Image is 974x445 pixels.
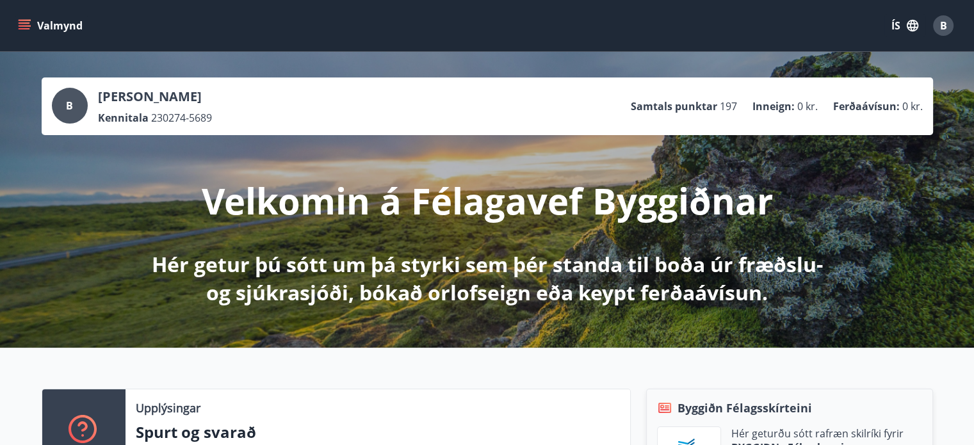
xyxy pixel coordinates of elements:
[833,99,900,113] p: Ferðaávísun :
[98,88,212,106] p: [PERSON_NAME]
[136,421,620,443] p: Spurt og svarað
[720,99,737,113] span: 197
[631,99,717,113] p: Samtals punktar
[731,426,905,441] p: Hér geturðu sótt rafræn skilríki fyrir
[884,14,925,37] button: ÍS
[902,99,923,113] span: 0 kr.
[752,99,795,113] p: Inneign :
[940,19,947,33] span: B
[151,111,212,125] span: 230274-5689
[928,10,959,41] button: B
[202,176,773,225] p: Velkomin á Félagavef Byggiðnar
[136,400,200,416] p: Upplýsingar
[98,111,149,125] p: Kennitala
[797,99,818,113] span: 0 kr.
[149,250,825,307] p: Hér getur þú sótt um þá styrki sem þér standa til boða úr fræðslu- og sjúkrasjóði, bókað orlofsei...
[66,99,73,113] span: B
[15,14,88,37] button: menu
[678,400,812,416] span: Byggiðn Félagsskírteini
